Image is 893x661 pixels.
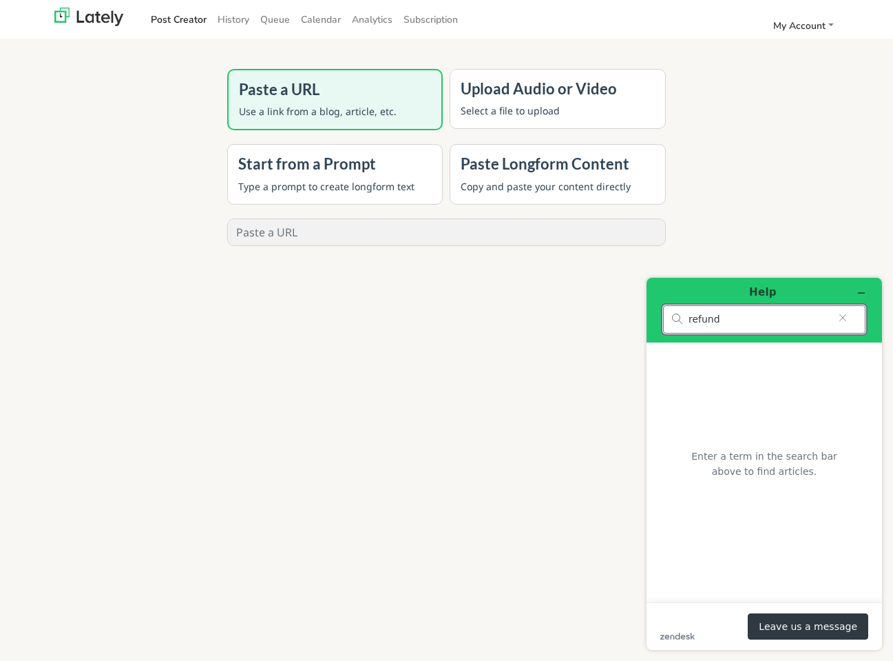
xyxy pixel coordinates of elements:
[635,267,893,661] iframe: Find more information here
[212,8,255,31] a: History
[461,155,655,173] h4: Paste Longform Content
[773,19,826,32] span: My Account
[295,8,346,31] a: Calendar
[32,10,60,22] span: Help
[238,155,432,173] h4: Start from a Prompt
[398,8,463,31] a: Subscription
[145,8,212,31] a: Post Creator
[54,8,123,26] img: lately_logo_nav.700ca2e7.jpg
[461,179,655,194] p: Copy and paste your content directly
[461,103,655,118] p: Select a file to upload
[346,8,398,31] a: Analytics
[238,179,432,194] p: Type a prompt to create longform text
[461,80,655,98] h4: Upload Audio or Video
[239,81,432,99] h4: Paste a URL
[301,13,341,26] span: Calendar
[255,8,295,31] a: Queue
[228,219,666,245] input: Paste a URL
[768,14,839,37] a: My Account
[239,104,432,119] p: Use a link from a blog, article, etc.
